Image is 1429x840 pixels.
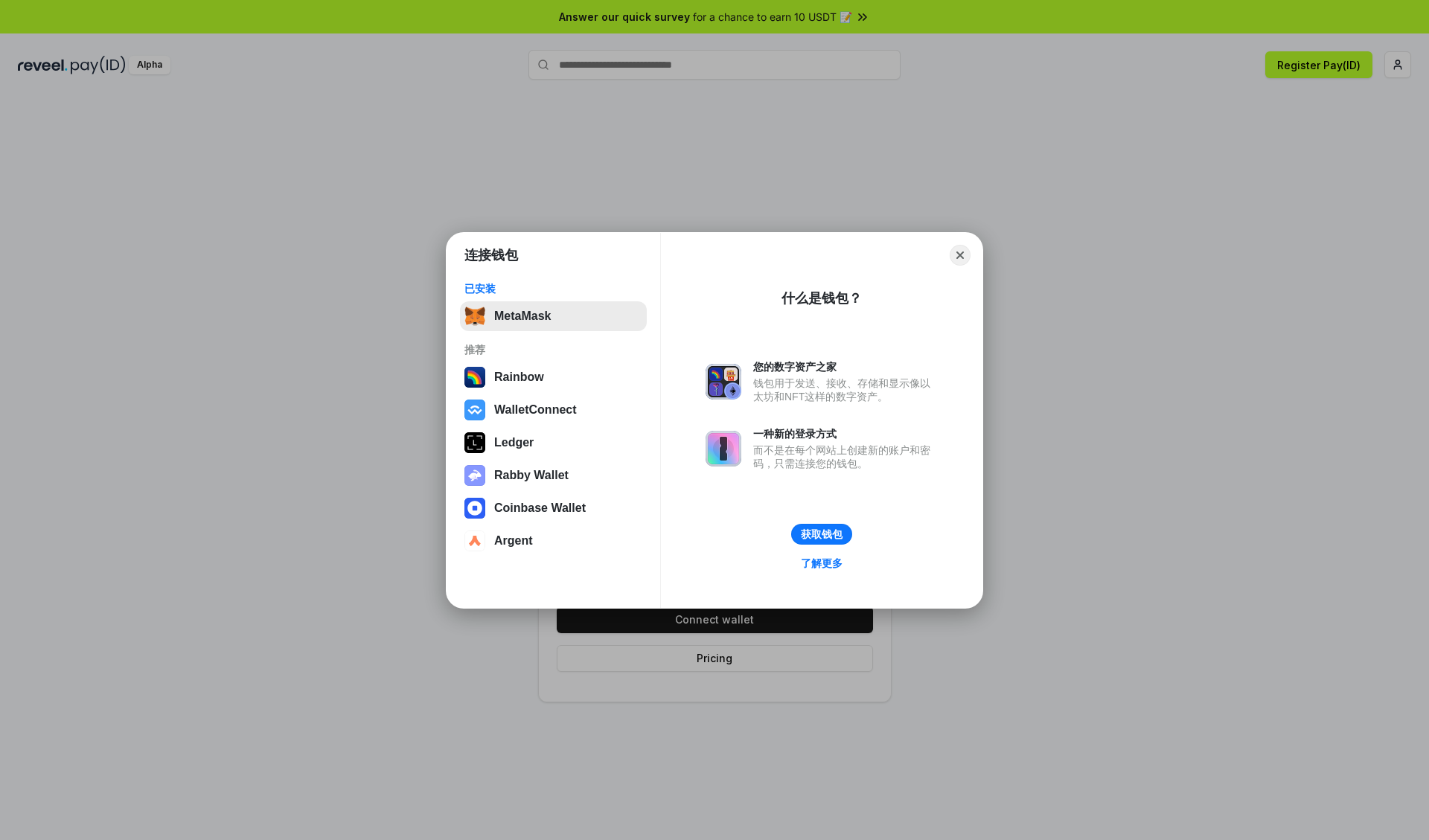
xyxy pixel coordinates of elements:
[950,245,971,266] button: Close
[464,530,485,551] img: svg+xml,%3Csvg%20width%3D%2228%22%20height%3D%2228%22%20viewBox%3D%220%200%2028%2028%22%20fill%3D...
[494,436,534,449] div: Ledger
[781,289,862,307] div: 什么是钱包？
[706,364,741,400] img: svg+xml,%3Csvg%20xmlns%3D%22http%3A%2F%2Fwww.w3.org%2F2000%2Fsvg%22%20fill%3D%22none%22%20viewBox...
[464,498,485,519] img: svg+xml,%3Csvg%20width%3D%2228%22%20height%3D%2228%22%20viewBox%3D%220%200%2028%2028%22%20fill%3D...
[801,528,843,541] div: 获取钱包
[494,310,551,323] div: MetaMask
[706,431,741,467] img: svg+xml,%3Csvg%20xmlns%3D%22http%3A%2F%2Fwww.w3.org%2F2000%2Fsvg%22%20fill%3D%22none%22%20viewBox...
[791,524,852,545] button: 获取钱包
[460,362,647,392] button: Rainbow
[464,400,485,420] img: svg+xml,%3Csvg%20width%3D%2228%22%20height%3D%2228%22%20viewBox%3D%220%200%2028%2028%22%20fill%3D...
[753,376,938,403] div: 钱包用于发送、接收、存储和显示像以太坊和NFT这样的数字资产。
[464,282,642,295] div: 已安装
[460,428,647,458] button: Ledger
[460,461,647,490] button: Rabby Wallet
[464,465,485,486] img: svg+xml,%3Csvg%20xmlns%3D%22http%3A%2F%2Fwww.w3.org%2F2000%2Fsvg%22%20fill%3D%22none%22%20viewBox...
[460,395,647,425] button: WalletConnect
[464,306,485,327] img: svg+xml,%3Csvg%20fill%3D%22none%22%20height%3D%2233%22%20viewBox%3D%220%200%2035%2033%22%20width%...
[464,432,485,453] img: svg+xml,%3Csvg%20xmlns%3D%22http%3A%2F%2Fwww.w3.org%2F2000%2Fsvg%22%20width%3D%2228%22%20height%3...
[753,360,938,373] div: 您的数字资产之家
[801,557,843,570] div: 了解更多
[494,469,569,482] div: Rabby Wallet
[792,554,851,573] a: 了解更多
[494,534,533,548] div: Argent
[494,403,577,417] div: WalletConnect
[753,427,938,440] div: 一种新的登录方式
[460,493,647,523] button: Coinbase Wallet
[494,501,586,515] div: Coinbase Wallet
[460,301,647,331] button: MetaMask
[464,343,642,356] div: 推荐
[464,246,518,264] h1: 连接钱包
[494,371,544,384] div: Rainbow
[460,526,647,556] button: Argent
[753,443,938,470] div: 而不是在每个网站上创建新的账户和密码，只需连接您的钱包。
[464,367,485,388] img: svg+xml,%3Csvg%20width%3D%22120%22%20height%3D%22120%22%20viewBox%3D%220%200%20120%20120%22%20fil...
